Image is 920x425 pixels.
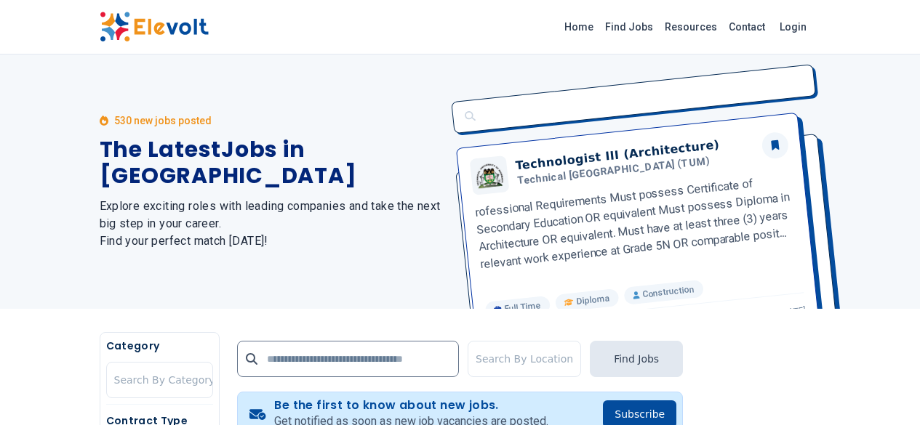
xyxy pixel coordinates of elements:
img: Elevolt [100,12,209,42]
h1: The Latest Jobs in [GEOGRAPHIC_DATA] [100,137,443,189]
button: Find Jobs [590,341,683,377]
p: 530 new jobs posted [114,113,212,128]
a: Find Jobs [599,15,659,39]
h5: Category [106,339,213,353]
a: Home [559,15,599,39]
h2: Explore exciting roles with leading companies and take the next big step in your career. Find you... [100,198,443,250]
a: Contact [723,15,771,39]
a: Login [771,12,815,41]
a: Resources [659,15,723,39]
h4: Be the first to know about new jobs. [274,398,548,413]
